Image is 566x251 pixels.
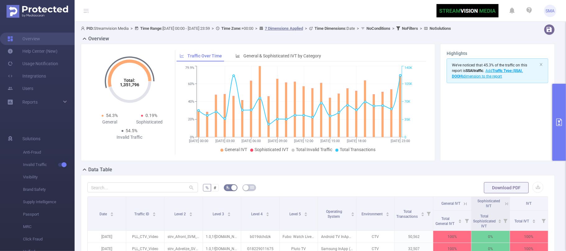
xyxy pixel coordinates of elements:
span: General IVT [441,201,460,206]
tspan: [DATE] 00:00 [189,139,208,143]
tspan: Total: [124,78,135,83]
tspan: 60% [188,82,194,86]
span: Visibility [23,171,75,183]
span: > [355,26,361,31]
tspan: [DATE] 18:00 [347,139,366,143]
span: IVT [526,201,532,206]
p: 100% [510,231,548,243]
span: > [303,26,309,31]
i: Filter menu [424,197,433,231]
span: Sophisticated IVT [255,147,288,152]
span: Date [99,212,108,216]
i: icon: caret-down [532,221,536,222]
span: Total Sophisticated IVT [473,214,496,228]
p: 100% [433,231,472,243]
i: icon: user [81,26,86,30]
tspan: 0% [190,135,194,139]
button: Download PDF [484,182,529,193]
span: Traffic Over Time [187,53,222,58]
span: Total Transactions [340,147,375,152]
i: icon: caret-down [304,214,308,216]
i: icon: caret-up [266,211,269,213]
div: Sort [304,211,308,215]
b: Time Dimensions : [315,26,347,31]
i: icon: bg-colors [226,186,230,189]
span: > [129,26,135,31]
i: icon: caret-down [152,214,156,216]
span: Level 3 [213,212,225,216]
i: icon: caret-down [498,221,501,222]
div: Sort [532,218,536,222]
span: Total Invalid Traffic [296,147,332,152]
i: icon: caret-up [421,211,424,213]
span: Streamvision Media [DATE] 00:00 - [DATE] 23:59 +00:00 [81,26,451,31]
b: PID: [86,26,94,31]
p: [DATE] [88,231,126,243]
a: Usage Notification [7,57,58,70]
span: > [253,26,259,31]
span: General IVT [225,147,247,152]
i: icon: caret-down [110,214,114,216]
span: # [214,185,216,190]
div: Sort [110,211,114,215]
a: Overview [7,33,40,45]
span: Reports [22,100,38,105]
i: icon: caret-up [386,211,389,213]
b: Time Zone: [221,26,242,31]
span: Passport [23,208,75,221]
i: icon: caret-up [152,211,156,213]
i: icon: caret-up [458,218,462,220]
div: Sort [351,211,355,215]
div: Sort [386,211,389,215]
h2: Data Table [88,166,112,173]
div: General [90,119,130,125]
tspan: [DATE] 23:00 [391,139,410,143]
span: MRC [23,221,75,233]
tspan: 70K [404,100,410,104]
span: General & Sophisticated IVT by Category [243,53,321,58]
span: Supply Intelligence [23,196,75,208]
i: icon: caret-down [189,214,192,216]
div: Sort [421,211,425,215]
tspan: [DATE] 09:00 [268,139,287,143]
span: Total IVT [514,219,530,223]
i: icon: caret-down [421,214,424,216]
div: Invalid Traffic [110,134,150,141]
i: icon: caret-up [532,218,536,220]
span: Level 5 [289,212,302,216]
a: Integrations [7,70,46,82]
tspan: [DATE] 06:00 [242,139,261,143]
span: Total Transactions [396,209,419,219]
i: icon: caret-down [386,214,389,216]
p: 50,562 [395,231,433,243]
tspan: 1,351,796 [120,82,139,87]
b: SSAI traffic [466,69,483,73]
i: icon: caret-up [351,211,354,213]
input: Search... [87,182,198,192]
div: Sophisticated [130,119,169,125]
i: icon: caret-down [228,214,231,216]
a: Reports [22,96,38,108]
p: Android TV InApp (CTV) [318,231,356,243]
span: Add dimension to the report [452,69,523,78]
span: Traffic ID [134,212,150,216]
b: No Solutions [430,26,451,31]
img: Protected Media [7,5,68,18]
tspan: 35K [404,118,410,122]
i: icon: caret-up [189,211,192,213]
span: SMA [546,5,555,17]
tspan: 20% [188,118,194,122]
h3: Highlights [447,50,548,57]
span: Invalid Traffic [23,159,75,171]
tspan: 0 [404,135,406,139]
b: Time Range: [140,26,163,31]
button: icon: close [539,61,543,68]
span: Level 4 [251,212,264,216]
span: Sophisticated IVT [477,199,500,208]
span: > [418,26,424,31]
i: icon: caret-down [266,214,269,216]
a: Users [7,82,33,95]
span: 0.19% [145,113,157,118]
u: 7 Dimensions Applied [265,26,303,31]
i: icon: table [250,186,254,189]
